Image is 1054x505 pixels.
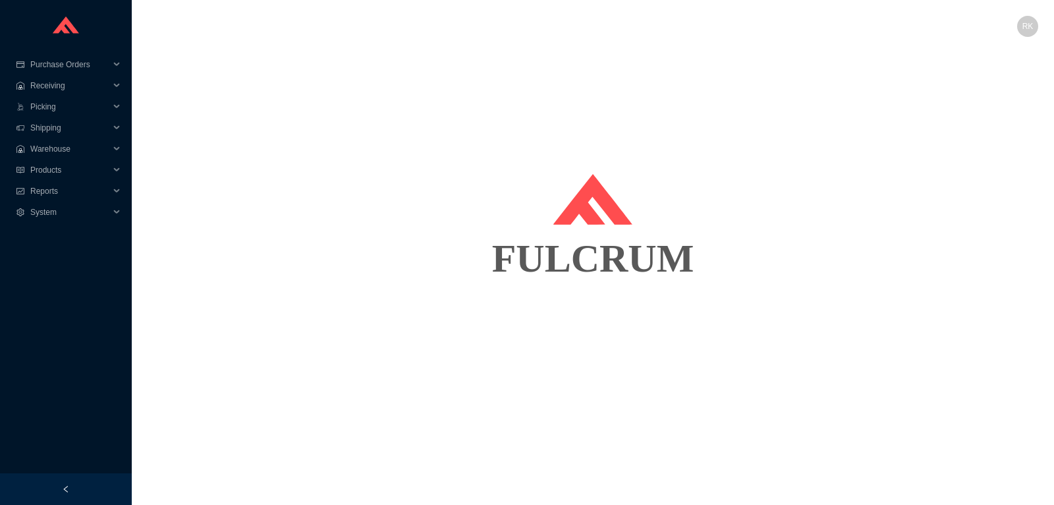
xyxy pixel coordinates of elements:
[16,187,25,195] span: fund
[62,485,70,493] span: left
[1022,16,1034,37] span: RK
[16,61,25,69] span: credit-card
[30,96,109,117] span: Picking
[148,225,1038,291] div: FULCRUM
[30,54,109,75] span: Purchase Orders
[30,181,109,202] span: Reports
[30,75,109,96] span: Receiving
[30,117,109,138] span: Shipping
[30,138,109,160] span: Warehouse
[16,208,25,216] span: setting
[30,160,109,181] span: Products
[16,166,25,174] span: read
[30,202,109,223] span: System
